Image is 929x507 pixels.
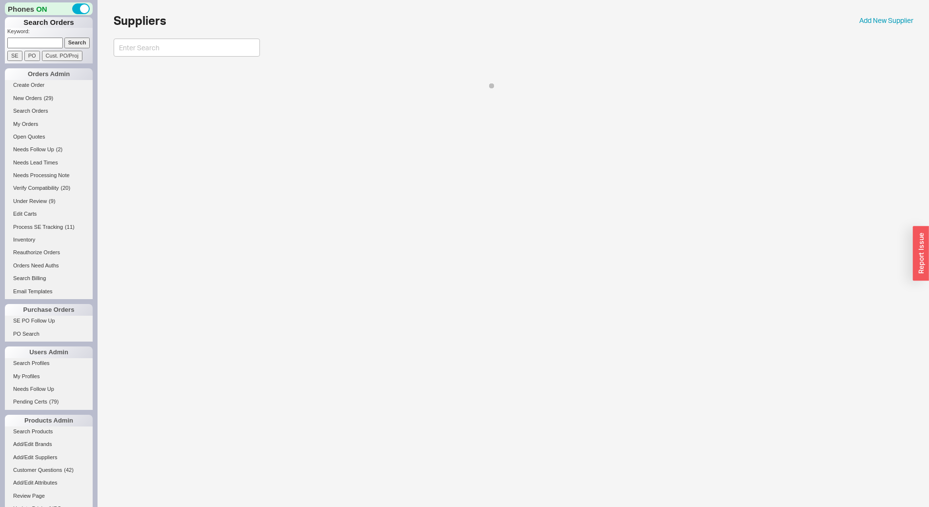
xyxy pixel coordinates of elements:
[5,286,93,297] a: Email Templates
[5,119,93,129] a: My Orders
[5,452,93,463] a: Add/Edit Suppliers
[5,132,93,142] a: Open Quotes
[5,209,93,219] a: Edit Carts
[114,15,166,26] h1: Suppliers
[36,4,47,14] span: ON
[49,198,55,204] span: ( 9 )
[859,16,913,25] a: Add New Supplier
[5,222,93,232] a: Process SE Tracking(11)
[5,465,93,475] a: Customer Questions(42)
[5,316,93,326] a: SE PO Follow Up
[5,261,93,271] a: Orders Need Auths
[5,80,93,90] a: Create Order
[13,185,59,191] span: Verify Compatibility
[5,439,93,449] a: Add/Edit Brands
[44,95,54,101] span: ( 29 )
[5,426,93,437] a: Search Products
[7,28,93,38] p: Keyword:
[114,39,260,57] input: Enter Search
[5,68,93,80] div: Orders Admin
[5,93,93,103] a: New Orders(29)
[49,399,59,405] span: ( 79 )
[24,51,40,61] input: PO
[5,371,93,382] a: My Profiles
[5,158,93,168] a: Needs Lead Times
[5,478,93,488] a: Add/Edit Attributes
[61,185,71,191] span: ( 20 )
[5,384,93,394] a: Needs Follow Up
[5,2,93,15] div: Phones
[5,304,93,316] div: Purchase Orders
[5,106,93,116] a: Search Orders
[5,491,93,501] a: Review Page
[5,235,93,245] a: Inventory
[5,346,93,358] div: Users Admin
[5,358,93,368] a: Search Profiles
[56,146,62,152] span: ( 2 )
[7,51,22,61] input: SE
[13,172,70,178] span: Needs Processing Note
[13,386,54,392] span: Needs Follow Up
[13,198,47,204] span: Under Review
[64,38,90,48] input: Search
[5,247,93,258] a: Reauthorize Orders
[5,273,93,284] a: Search Billing
[5,397,93,407] a: Pending Certs(79)
[13,399,47,405] span: Pending Certs
[5,144,93,155] a: Needs Follow Up(2)
[5,170,93,181] a: Needs Processing Note
[5,17,93,28] h1: Search Orders
[13,146,54,152] span: Needs Follow Up
[5,183,93,193] a: Verify Compatibility(20)
[5,415,93,426] div: Products Admin
[42,51,82,61] input: Cust. PO/Proj
[13,467,62,473] span: Customer Questions
[5,196,93,206] a: Under Review(9)
[64,467,74,473] span: ( 42 )
[13,95,42,101] span: New Orders
[65,224,75,230] span: ( 11 )
[5,329,93,339] a: PO Search
[13,224,63,230] span: Process SE Tracking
